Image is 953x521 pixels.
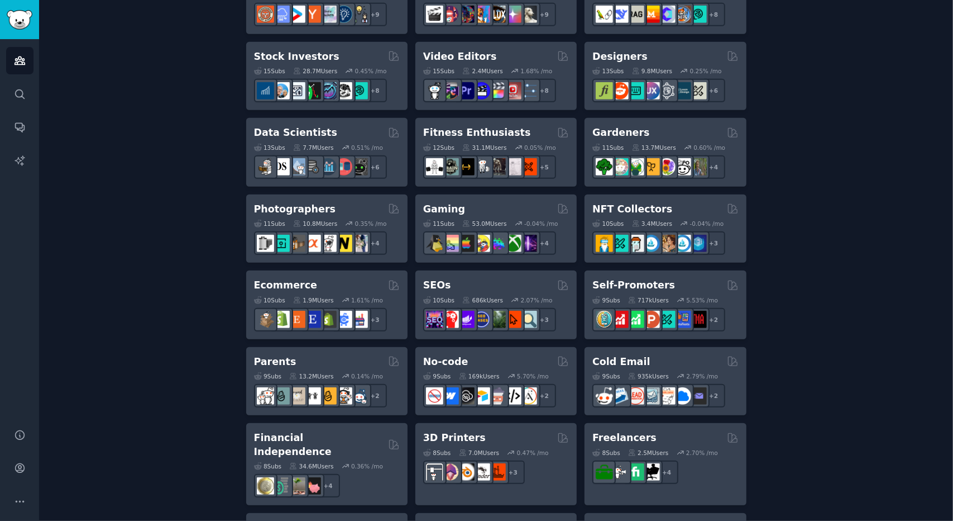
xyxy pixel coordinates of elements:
img: editors [442,82,459,100]
img: Trading [304,82,321,100]
div: 0.47 % /mo [517,449,549,457]
h2: Stock Investors [254,50,339,64]
img: CozyGamers [442,235,459,252]
div: + 2 [702,308,725,331]
img: EntrepreneurRideAlong [257,6,274,23]
img: DreamBooth [520,6,537,23]
div: + 9 [533,3,556,26]
h2: Self-Promoters [592,278,675,292]
img: XboxGamers [504,235,521,252]
img: postproduction [520,82,537,100]
img: physicaltherapy [504,158,521,176]
div: 8 Sub s [254,462,282,470]
div: + 3 [363,308,387,331]
img: statistics [288,158,305,176]
img: dalle2 [442,6,459,23]
img: Fire [288,477,305,495]
img: aivideo [426,6,443,23]
img: Fiverr [627,463,644,481]
div: + 4 [363,231,387,255]
img: sales [596,387,613,405]
div: 9.8M Users [632,67,673,75]
img: b2b_sales [658,387,676,405]
div: + 2 [702,384,725,408]
img: data [351,158,368,176]
img: GYM [426,158,443,176]
img: fatFIRE [304,477,321,495]
img: SingleParents [272,387,290,405]
img: weightroom [473,158,490,176]
img: macgaming [457,235,475,252]
img: freelance_forhire [611,463,629,481]
img: The_SEO [520,311,537,328]
img: flowers [658,158,676,176]
div: 2.79 % /mo [686,372,718,380]
img: youtubepromotion [611,311,629,328]
img: Emailmarketing [611,387,629,405]
div: 0.25 % /mo [690,67,722,75]
img: learndesign [674,82,691,100]
div: 686k Users [462,296,503,304]
img: typography [596,82,613,100]
div: + 2 [363,384,387,408]
div: 13 Sub s [592,67,624,75]
img: GardenersWorld [689,158,707,176]
div: 8 Sub s [423,449,451,457]
img: AIDevelopersSociety [689,6,707,23]
div: 0.05 % /mo [524,144,556,151]
img: AnalogCommunity [288,235,305,252]
img: LeadGeneration [627,387,644,405]
div: 13.7M Users [632,144,676,151]
div: 0.35 % /mo [355,220,387,228]
img: Airtable [473,387,490,405]
h2: Cold Email [592,355,650,369]
div: + 8 [702,3,725,26]
img: DeepSeek [611,6,629,23]
img: shopify [272,311,290,328]
img: daddit [257,387,274,405]
div: + 8 [363,79,387,102]
img: technicalanalysis [351,82,368,100]
div: 2.4M Users [462,67,503,75]
img: SaaS [272,6,290,23]
img: analytics [319,158,337,176]
div: + 3 [533,308,556,331]
img: forhire [596,463,613,481]
div: 11 Sub s [423,220,454,228]
div: 0.45 % /mo [355,67,387,75]
img: webflow [442,387,459,405]
img: Local_SEO [489,311,506,328]
div: + 4 [702,155,725,179]
h2: Data Scientists [254,126,337,140]
img: GymMotivation [442,158,459,176]
img: Etsy [288,311,305,328]
div: 31.1M Users [462,144,506,151]
div: 10 Sub s [592,220,624,228]
img: Parents [351,387,368,405]
img: blender [457,463,475,481]
img: personaltraining [520,158,537,176]
img: datasets [335,158,352,176]
img: ValueInvesting [272,82,290,100]
div: 2.70 % /mo [686,449,718,457]
img: EmailOutreach [689,387,707,405]
div: 1.68 % /mo [520,67,552,75]
img: ecommerce_growth [351,311,368,328]
h2: Designers [592,50,648,64]
img: LangChain [596,6,613,23]
img: gopro [426,82,443,100]
div: + 3 [702,231,725,255]
img: NoCodeSaaS [457,387,475,405]
img: TwitchStreaming [520,235,537,252]
div: 0.36 % /mo [351,462,383,470]
img: 3Dprinting [426,463,443,481]
img: llmops [674,6,691,23]
div: 15 Sub s [254,67,285,75]
h2: No-code [423,355,468,369]
div: + 5 [533,155,556,179]
img: indiehackers [319,6,337,23]
img: streetphotography [272,235,290,252]
img: ycombinator [304,6,321,23]
img: selfpromotion [627,311,644,328]
img: toddlers [304,387,321,405]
